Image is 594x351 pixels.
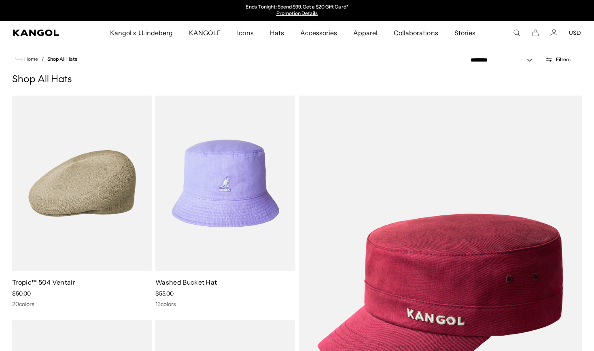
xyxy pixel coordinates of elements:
[38,54,44,64] li: /
[12,278,75,286] a: Tropic™ 504 Ventair
[189,21,221,45] span: KANGOLF
[569,29,581,36] button: USD
[300,21,337,45] span: Accessories
[12,300,152,308] div: 20 colors
[353,21,378,45] span: Apparel
[214,4,380,17] div: 1 of 2
[214,4,380,17] div: Announcement
[12,96,152,271] img: Tropic™ 504 Ventair
[394,21,438,45] span: Collaborations
[513,29,520,36] summary: Search here
[181,21,229,45] a: KANGOLF
[246,4,348,11] p: Ends Tonight: Spend $99, Get a $20 Gift Card*
[102,21,181,45] a: Kangol x J.Lindeberg
[540,56,575,63] button: Open filters
[446,21,484,45] a: Stories
[454,21,475,45] span: Stories
[550,29,558,36] a: Account
[229,21,261,45] a: Icons
[23,56,38,62] span: Home
[110,21,173,45] span: Kangol x J.Lindeberg
[386,21,446,45] a: Collaborations
[12,74,582,86] h1: Shop All Hats
[15,55,38,63] a: Home
[155,290,174,297] span: $55.00
[13,30,72,36] a: Kangol
[532,29,539,36] button: Cart
[262,21,292,45] a: Hats
[155,300,295,308] div: 13 colors
[345,21,386,45] a: Apparel
[237,21,253,45] span: Icons
[276,10,318,16] a: Promotion Details
[556,57,571,62] span: Filters
[47,56,77,62] a: Shop All Hats
[155,96,295,271] img: Washed Bucket Hat
[467,56,540,64] select: Sort by: Featured
[270,21,284,45] span: Hats
[155,278,217,286] a: Washed Bucket Hat
[12,290,31,297] span: $50.00
[214,4,380,17] slideshow-component: Announcement bar
[292,21,345,45] a: Accessories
